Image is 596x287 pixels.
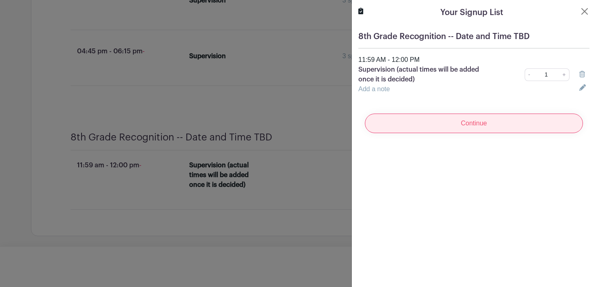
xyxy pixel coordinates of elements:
[353,55,594,65] div: 11:59 AM - 12:00 PM
[559,68,570,81] a: +
[440,7,503,19] h5: Your Signup List
[365,114,583,133] input: Continue
[358,85,390,92] a: Add a note
[580,7,589,16] button: Close
[358,65,489,84] p: Supervision (actual times will be added once it is decided)
[358,32,589,42] h5: 8th Grade Recognition -- Date and Time TBD
[525,68,534,81] a: -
